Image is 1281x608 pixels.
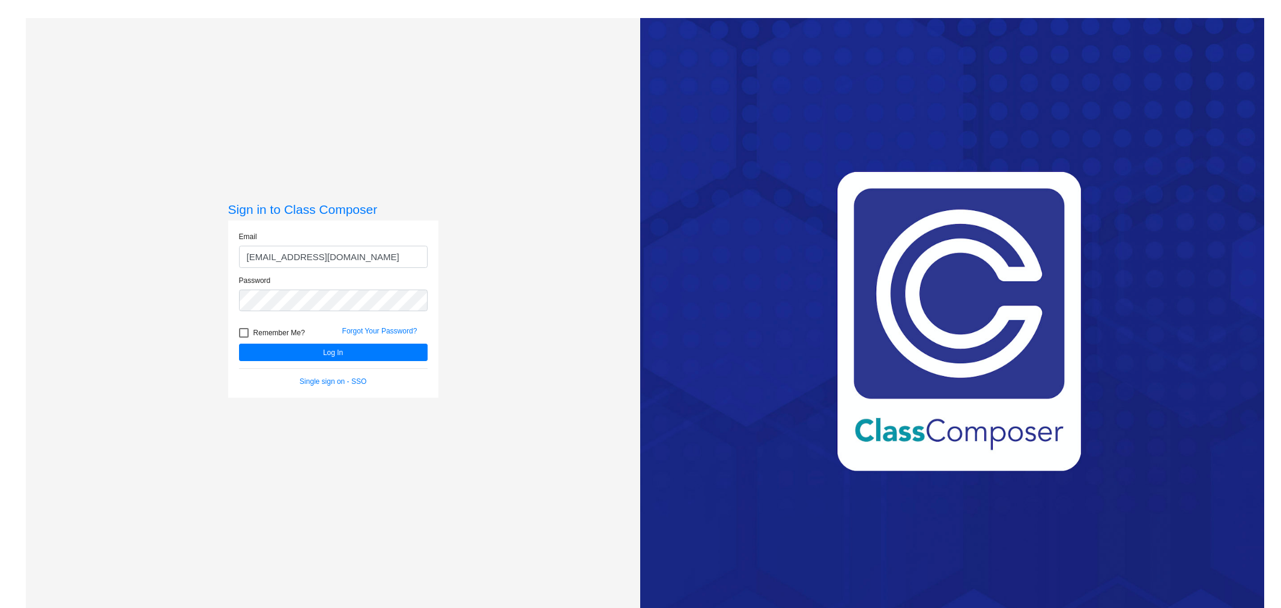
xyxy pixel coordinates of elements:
[239,231,257,242] label: Email
[253,326,305,340] span: Remember Me?
[342,327,417,335] a: Forgot Your Password?
[228,202,438,217] h3: Sign in to Class Composer
[239,275,271,286] label: Password
[239,344,428,361] button: Log In
[300,377,366,386] a: Single sign on - SSO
